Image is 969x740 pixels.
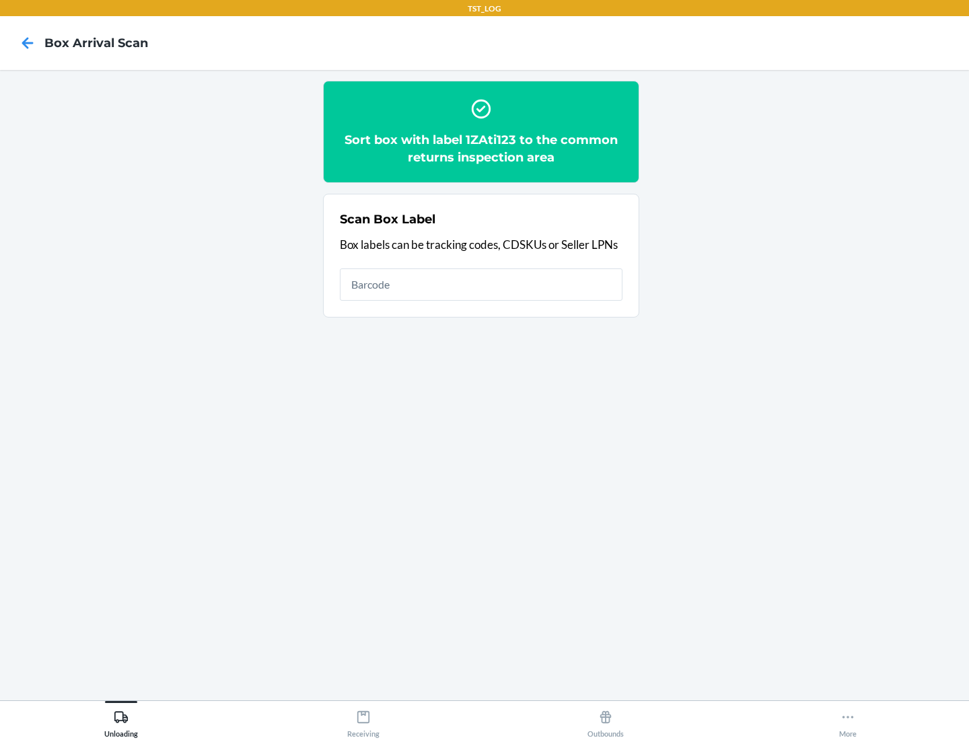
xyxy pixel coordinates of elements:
div: Receiving [347,704,380,738]
input: Barcode [340,268,622,301]
button: Outbounds [485,701,727,738]
button: More [727,701,969,738]
h2: Scan Box Label [340,211,435,228]
h4: Box Arrival Scan [44,34,148,52]
div: Outbounds [587,704,624,738]
button: Receiving [242,701,485,738]
p: TST_LOG [468,3,501,15]
div: More [839,704,857,738]
div: Unloading [104,704,138,738]
p: Box labels can be tracking codes, CDSKUs or Seller LPNs [340,236,622,254]
h2: Sort box with label 1ZAti123 to the common returns inspection area [340,131,622,166]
